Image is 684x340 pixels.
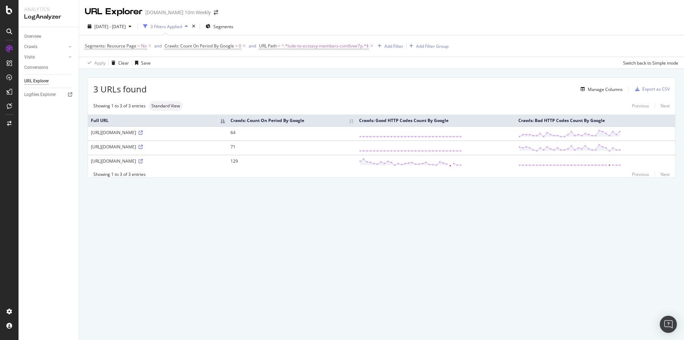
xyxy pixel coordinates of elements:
[24,13,73,21] div: LogAnalyzer
[239,41,241,51] span: 0
[249,42,256,49] button: and
[406,42,449,50] button: Add Filter Group
[24,91,56,98] div: Logfiles Explorer
[141,41,147,51] span: No
[416,43,449,49] div: Add Filter Group
[94,24,126,30] span: [DATE] - [DATE]
[384,43,403,49] div: Add Filter
[24,43,67,51] a: Crawls
[214,10,218,15] div: arrow-right-arrow-left
[132,57,151,68] button: Save
[228,115,356,126] th: Crawls: Count On Period By Google: activate to sort column ascending
[24,64,74,71] a: Conversions
[94,60,105,66] div: Apply
[85,21,134,32] button: [DATE] - [DATE]
[140,21,191,32] button: 3 Filters Applied
[93,103,146,109] div: Showing 1 to 3 of 3 entries
[24,77,74,85] a: URL Explorer
[24,33,74,40] a: Overview
[24,77,49,85] div: URL Explorer
[203,21,236,32] button: Segments
[235,43,238,49] span: >
[118,60,129,66] div: Clear
[85,6,142,18] div: URL Explorer
[85,43,136,49] span: Segments: Resource Page
[154,42,162,49] button: and
[515,115,675,126] th: Crawls: Bad HTTP Codes Count By Google
[24,33,41,40] div: Overview
[93,83,147,95] span: 3 URLs found
[151,104,180,108] span: Standard View
[150,24,182,30] div: 3 Filters Applied
[281,41,369,51] span: ^.*lude-to-ecstasy-members-cvm6vwr7p.*$
[356,115,516,126] th: Crawls: Good HTTP Codes Count By Google
[24,6,73,13] div: Analytics
[149,101,183,111] div: neutral label
[88,115,228,126] th: Full URL: activate to sort column descending
[642,86,670,92] div: Export as CSV
[588,86,623,92] div: Manage Columns
[24,54,35,61] div: Visits
[109,57,129,68] button: Clear
[154,43,162,49] div: and
[24,43,37,51] div: Crawls
[620,57,678,68] button: Switch back to Simple mode
[259,43,277,49] span: URL Path
[91,144,225,150] div: [URL][DOMAIN_NAME]
[165,43,234,49] span: Crawls: Count On Period By Google
[632,83,670,95] button: Export as CSV
[91,158,225,164] div: [URL][DOMAIN_NAME]
[213,24,233,30] span: Segments
[228,126,356,141] td: 64
[623,60,678,66] div: Switch back to Simple mode
[191,23,197,30] div: times
[24,54,67,61] a: Visits
[91,130,225,136] div: [URL][DOMAIN_NAME]
[249,43,256,49] div: and
[228,141,356,155] td: 71
[138,43,140,49] span: =
[278,43,280,49] span: =
[24,64,48,71] div: Conversions
[375,42,403,50] button: Add Filter
[660,316,677,333] div: Open Intercom Messenger
[93,171,146,177] div: Showing 1 to 3 of 3 entries
[24,91,74,98] a: Logfiles Explorer
[85,57,105,68] button: Apply
[578,85,623,93] button: Manage Columns
[141,60,151,66] div: Save
[145,9,211,16] div: [DOMAIN_NAME] 10m Weekly
[228,155,356,169] td: 129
